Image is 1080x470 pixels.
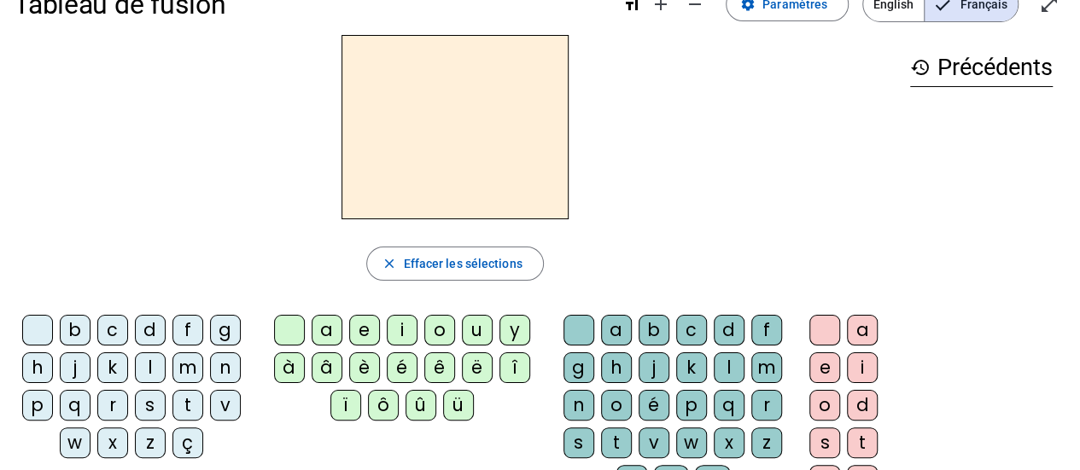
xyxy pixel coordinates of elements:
[60,315,90,345] div: b
[639,427,669,458] div: v
[809,390,840,421] div: o
[462,315,493,345] div: u
[462,352,493,383] div: ë
[210,352,241,383] div: n
[312,352,342,383] div: â
[349,315,380,345] div: e
[714,390,744,421] div: q
[97,352,128,383] div: k
[172,352,203,383] div: m
[387,315,417,345] div: i
[60,427,90,458] div: w
[97,315,128,345] div: c
[60,390,90,421] div: q
[368,390,399,421] div: ô
[910,49,1053,87] h3: Précédents
[424,315,455,345] div: o
[60,352,90,383] div: j
[639,315,669,345] div: b
[601,390,632,421] div: o
[97,427,128,458] div: x
[601,315,632,345] div: a
[330,390,361,421] div: ï
[847,315,878,345] div: a
[499,315,530,345] div: y
[381,256,396,271] mat-icon: close
[676,390,707,421] div: p
[135,427,166,458] div: z
[847,390,878,421] div: d
[676,352,707,383] div: k
[172,390,203,421] div: t
[601,427,632,458] div: t
[135,352,166,383] div: l
[563,390,594,421] div: n
[499,352,530,383] div: î
[22,390,53,421] div: p
[366,247,543,281] button: Effacer les sélections
[714,352,744,383] div: l
[563,427,594,458] div: s
[172,315,203,345] div: f
[424,352,455,383] div: ê
[22,352,53,383] div: h
[714,315,744,345] div: d
[714,427,744,458] div: x
[349,352,380,383] div: è
[676,427,707,458] div: w
[210,390,241,421] div: v
[676,315,707,345] div: c
[443,390,474,421] div: ü
[751,352,782,383] div: m
[601,352,632,383] div: h
[135,315,166,345] div: d
[751,427,782,458] div: z
[406,390,436,421] div: û
[210,315,241,345] div: g
[312,315,342,345] div: a
[639,352,669,383] div: j
[847,427,878,458] div: t
[387,352,417,383] div: é
[809,352,840,383] div: e
[403,253,522,274] span: Effacer les sélections
[910,57,931,78] mat-icon: history
[751,315,782,345] div: f
[97,390,128,421] div: r
[751,390,782,421] div: r
[847,352,878,383] div: i
[135,390,166,421] div: s
[563,352,594,383] div: g
[274,352,305,383] div: à
[639,390,669,421] div: é
[809,427,840,458] div: s
[172,427,203,458] div: ç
